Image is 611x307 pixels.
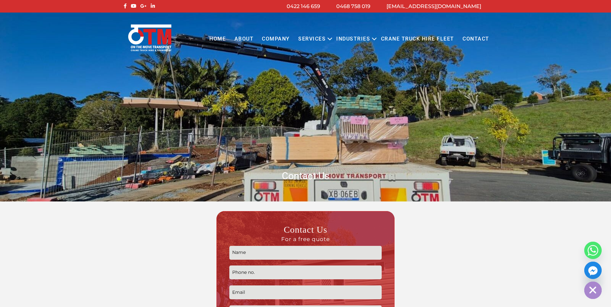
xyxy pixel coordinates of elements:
[287,3,320,9] a: 0422 146 659
[332,30,374,48] a: Industries
[458,30,493,48] a: Contact
[584,242,602,259] a: Whatsapp
[377,30,458,48] a: Crane Truck Hire Fleet
[229,265,382,279] input: Phone no.
[258,30,294,48] a: COMPANY
[294,30,330,48] a: Services
[230,30,258,48] a: About
[229,224,382,243] h3: Contact Us
[229,246,382,260] input: Name
[584,262,602,279] a: Facebook_Messenger
[336,3,370,9] a: 0468 758 019
[229,285,382,299] input: Email
[122,170,489,182] h1: Contact Us
[205,30,230,48] a: Home
[229,236,382,243] span: For a free quote
[127,24,173,52] img: Otmtransport
[387,3,481,9] a: [EMAIL_ADDRESS][DOMAIN_NAME]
